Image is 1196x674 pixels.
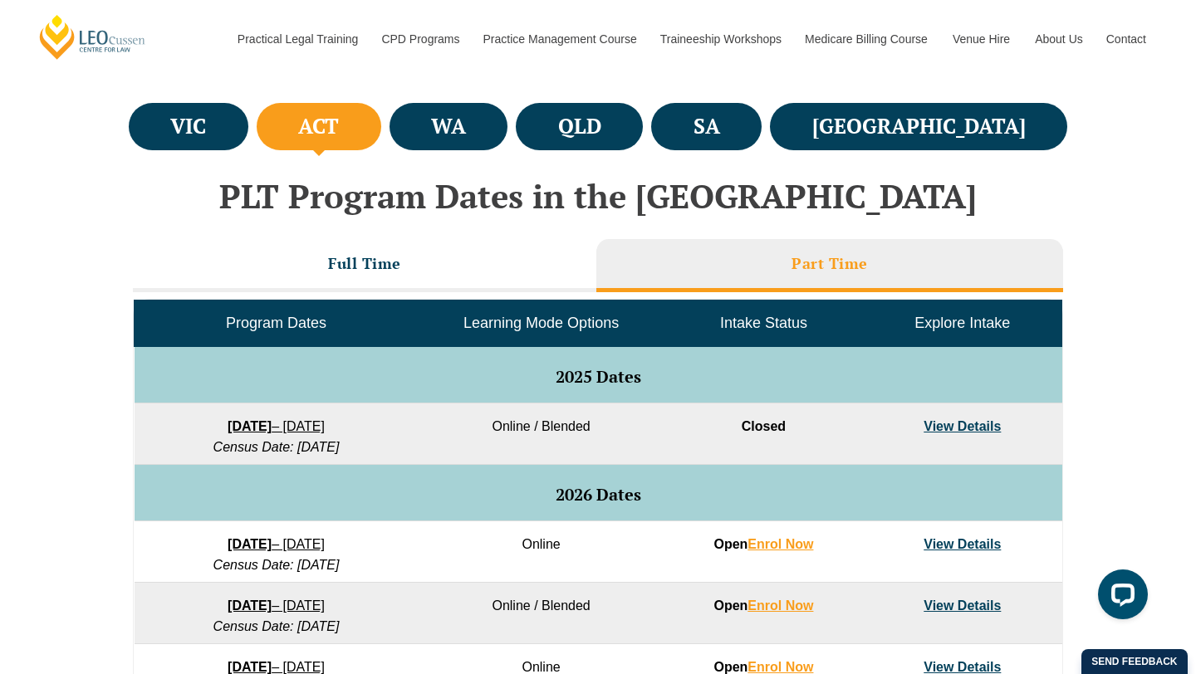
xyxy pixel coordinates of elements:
a: Venue Hire [940,3,1022,75]
iframe: LiveChat chat widget [1085,563,1154,632]
strong: [DATE] [228,660,272,674]
span: Closed [742,419,786,433]
span: Intake Status [720,315,807,331]
a: Enrol Now [747,660,813,674]
a: [DATE]– [DATE] [228,537,325,551]
strong: Open [713,598,813,613]
strong: Open [713,660,813,674]
a: Contact [1094,3,1159,75]
strong: [DATE] [228,537,272,551]
span: Program Dates [226,315,326,331]
h4: [GEOGRAPHIC_DATA] [812,113,1026,140]
h4: QLD [558,113,601,140]
strong: [DATE] [228,419,272,433]
a: [PERSON_NAME] Centre for Law [37,13,148,61]
strong: [DATE] [228,598,272,613]
h4: ACT [298,113,339,140]
a: Enrol Now [747,598,813,613]
a: About Us [1022,3,1094,75]
span: Explore Intake [914,315,1010,331]
strong: Open [713,537,813,551]
a: CPD Programs [369,3,470,75]
a: Practice Management Course [471,3,648,75]
h3: Part Time [792,254,868,273]
a: [DATE]– [DATE] [228,598,325,613]
td: Online / Blended [418,403,664,465]
a: [DATE]– [DATE] [228,419,325,433]
em: Census Date: [DATE] [213,558,340,572]
a: View Details [924,537,1001,551]
span: 2025 Dates [556,365,641,388]
span: Learning Mode Options [463,315,619,331]
a: Practical Legal Training [225,3,370,75]
a: Medicare Billing Course [792,3,940,75]
a: [DATE]– [DATE] [228,660,325,674]
a: View Details [924,660,1001,674]
td: Online / Blended [418,583,664,644]
h2: PLT Program Dates in the [GEOGRAPHIC_DATA] [125,178,1071,214]
a: View Details [924,419,1001,433]
span: 2026 Dates [556,483,641,505]
a: Enrol Now [747,537,813,551]
h4: WA [431,113,466,140]
em: Census Date: [DATE] [213,619,340,633]
a: Traineeship Workshops [648,3,792,75]
h3: Full Time [328,254,401,273]
td: Online [418,521,664,583]
em: Census Date: [DATE] [213,440,340,454]
h4: VIC [170,113,206,140]
h4: SA [694,113,720,140]
a: View Details [924,598,1001,613]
